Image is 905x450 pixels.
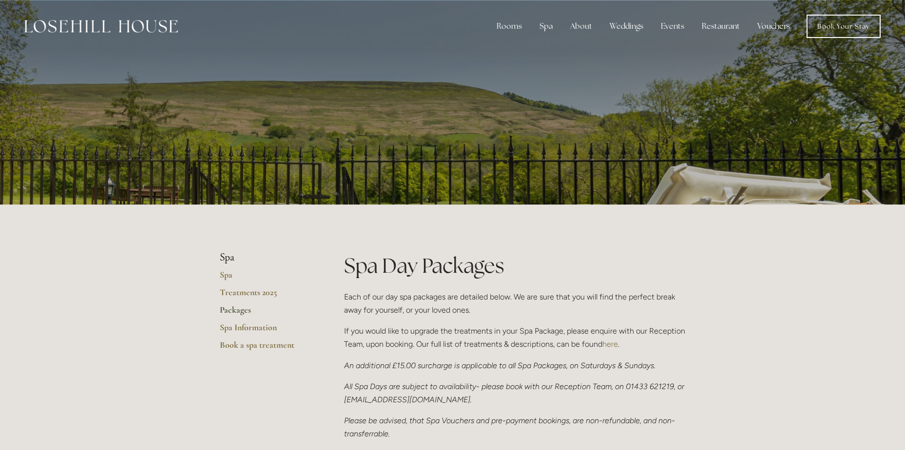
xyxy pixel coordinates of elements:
em: All Spa Days are subject to availability- please book with our Reception Team, on 01433 621219, o... [344,382,686,404]
a: Book Your Stay [807,15,881,38]
a: Spa [220,269,313,287]
a: Vouchers [750,17,798,36]
div: Weddings [602,17,651,36]
img: Losehill House [24,20,178,33]
li: Spa [220,251,313,264]
div: Restaurant [694,17,748,36]
h1: Spa Day Packages [344,251,686,280]
p: If you would like to upgrade the treatments in your Spa Package, please enquire with our Receptio... [344,324,686,351]
a: Packages [220,304,313,322]
div: Events [653,17,692,36]
div: Spa [532,17,560,36]
a: Treatments 2025 [220,287,313,304]
div: About [562,17,600,36]
em: An additional £15.00 surcharge is applicable to all Spa Packages, on Saturdays & Sundays. [344,361,655,370]
em: Please be advised, that Spa Vouchers and pre-payment bookings, are non-refundable, and non-transf... [344,416,675,438]
a: here [602,339,618,349]
div: Rooms [489,17,530,36]
a: Book a spa treatment [220,339,313,357]
a: Spa Information [220,322,313,339]
p: Each of our day spa packages are detailed below. We are sure that you will find the perfect break... [344,290,686,317]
